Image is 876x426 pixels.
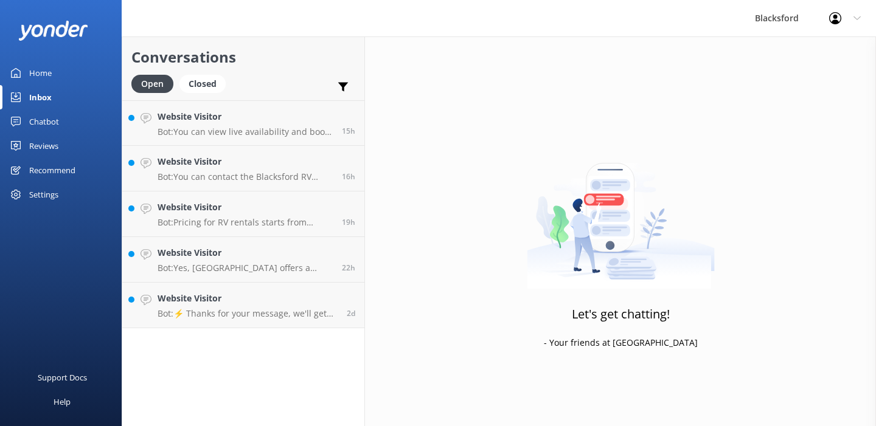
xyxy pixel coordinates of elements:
[29,61,52,85] div: Home
[527,137,715,289] img: artwork of a man stealing a conversation from at giant smartphone
[29,85,52,109] div: Inbox
[544,336,698,349] p: - Your friends at [GEOGRAPHIC_DATA]
[131,46,355,69] h2: Conversations
[342,263,355,273] span: Sep 13 2025 09:46am (UTC -06:00) America/Chihuahua
[342,171,355,182] span: Sep 13 2025 03:50pm (UTC -06:00) America/Chihuahua
[131,75,173,93] div: Open
[29,109,59,134] div: Chatbot
[54,390,71,414] div: Help
[342,217,355,227] span: Sep 13 2025 01:31pm (UTC -06:00) America/Chihuahua
[347,308,355,318] span: Sep 11 2025 07:24pm (UTC -06:00) America/Chihuahua
[158,126,333,137] p: Bot: You can view live availability and book your RV online by visiting [URL][DOMAIN_NAME]. For b...
[179,75,226,93] div: Closed
[122,191,364,237] a: Website VisitorBot:Pricing for RV rentals starts from $275/day and varies based on location, RV t...
[179,77,232,90] a: Closed
[29,134,58,158] div: Reviews
[29,158,75,182] div: Recommend
[131,77,179,90] a: Open
[158,201,333,214] h4: Website Visitor
[122,237,364,283] a: Website VisitorBot:Yes, [GEOGRAPHIC_DATA] offers a Grocery Delivery service add-on where they can...
[158,217,333,228] p: Bot: Pricing for RV rentals starts from $275/day and varies based on location, RV type, and time ...
[158,308,338,319] p: Bot: ⚡ Thanks for your message, we'll get back to you as soon as we can. You're also welcome to k...
[122,283,364,328] a: Website VisitorBot:⚡ Thanks for your message, we'll get back to you as soon as we can. You're als...
[18,21,88,41] img: yonder-white-logo.png
[158,110,333,123] h4: Website Visitor
[158,155,333,168] h4: Website Visitor
[29,182,58,207] div: Settings
[158,263,333,273] p: Bot: Yes, [GEOGRAPHIC_DATA] offers a Grocery Delivery service add-on where they can stock your RV...
[122,146,364,191] a: Website VisitorBot:You can contact the Blacksford RV team at [PHONE_NUMBER] (ext. 805 for Spanish...
[158,246,333,259] h4: Website Visitor
[158,292,338,305] h4: Website Visitor
[342,126,355,136] span: Sep 13 2025 04:40pm (UTC -06:00) America/Chihuahua
[572,304,670,324] h3: Let's get chatting!
[122,100,364,146] a: Website VisitorBot:You can view live availability and book your RV online by visiting [URL][DOMAI...
[158,171,333,182] p: Bot: You can contact the Blacksford RV team at [PHONE_NUMBER] (ext. 805 for Spanish), or by filli...
[38,365,87,390] div: Support Docs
